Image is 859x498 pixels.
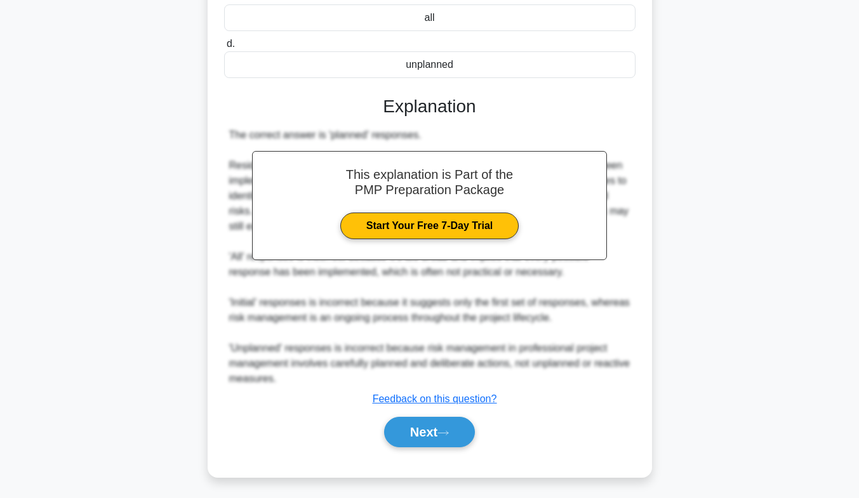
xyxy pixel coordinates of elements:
[224,4,636,31] div: all
[229,128,630,386] div: The correct answer is 'planned' responses. Residual risk refers to the risk that remains after ri...
[340,213,519,239] a: Start Your Free 7-Day Trial
[224,51,636,78] div: unplanned
[232,96,628,117] h3: Explanation
[227,38,235,49] span: d.
[373,393,497,404] a: Feedback on this question?
[384,417,475,447] button: Next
